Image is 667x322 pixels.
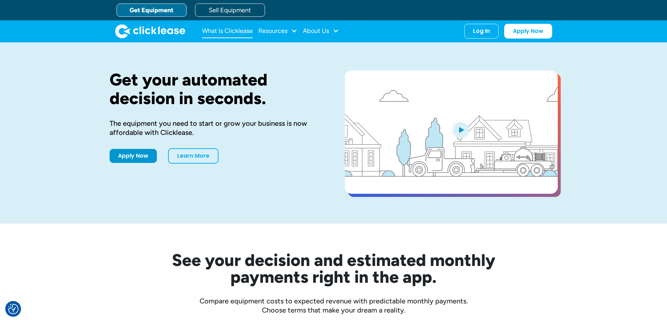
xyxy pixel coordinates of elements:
[451,120,470,139] img: Blue play button logo on a light blue circular background
[110,70,322,108] h1: Get your automated decision in seconds.
[258,24,297,38] div: Resources
[303,24,339,38] div: About Us
[8,304,19,314] button: Consent Preferences
[138,252,530,285] h2: See your decision and estimated monthly payments right in the app.
[202,24,253,38] a: What Is Clicklease
[195,4,265,17] a: Sell Equipment
[168,148,218,164] a: Learn More
[473,28,490,35] div: Log In
[110,149,157,163] a: Apply Now
[115,24,185,38] a: home
[345,70,558,194] a: open lightbox
[110,296,558,315] div: Compare equipment costs to expected revenue with predictable monthly payments. Choose terms that ...
[117,4,187,17] a: Get Equipment
[504,24,552,39] a: Apply Now
[115,24,185,38] img: Clicklease logo
[8,304,19,314] img: Revisit consent button
[110,119,322,137] div: The equipment you need to start or grow your business is now affordable with Clicklease.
